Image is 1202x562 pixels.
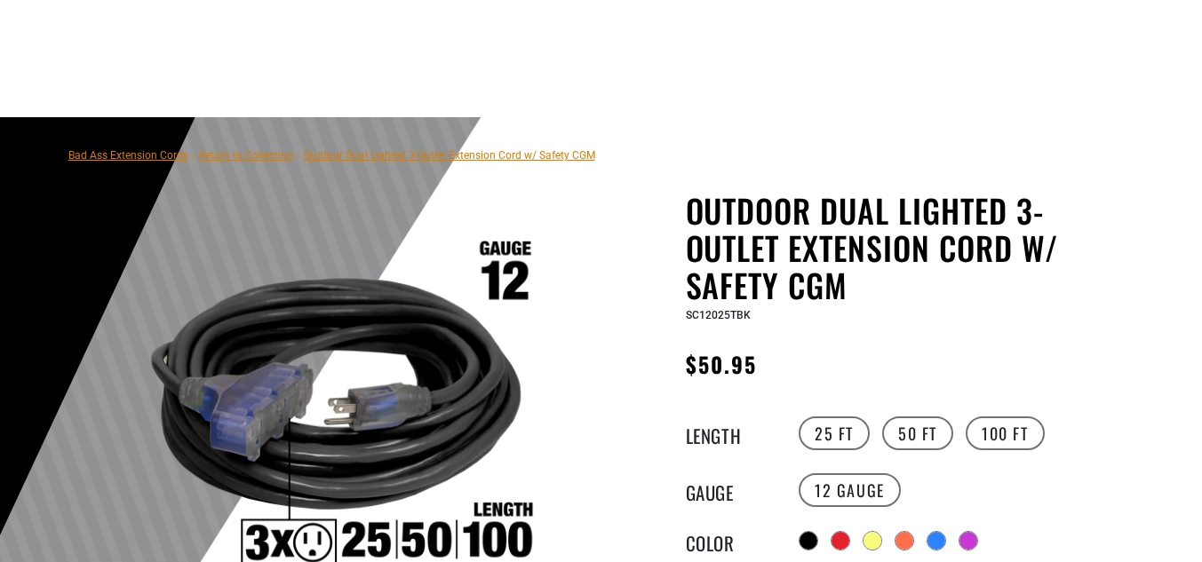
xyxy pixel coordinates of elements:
span: SC12025TBK [686,309,751,321]
legend: Gauge [686,479,775,502]
span: › [192,149,195,162]
span: $50.95 [686,348,757,380]
span: › [297,149,300,162]
legend: Length [686,422,775,445]
label: 100 FT [966,416,1045,450]
span: Outdoor Dual Lighted 3-Outlet Extension Cord w/ Safety CGM [304,149,595,162]
a: Bad Ass Extension Cords [68,149,188,162]
label: 12 Gauge [799,473,901,507]
label: 50 FT [882,416,953,450]
legend: Color [686,529,775,552]
label: 25 FT [799,416,870,450]
h1: Outdoor Dual Lighted 3-Outlet Extension Cord w/ Safety CGM [686,192,1121,304]
nav: breadcrumbs [68,144,595,165]
a: Return to Collection [199,149,293,162]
